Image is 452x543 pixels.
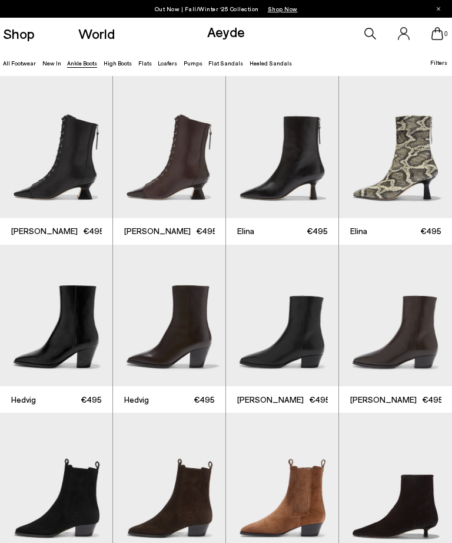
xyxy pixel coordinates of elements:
[155,3,298,15] p: Out Now | Fall/Winter ‘25 Collection
[430,59,447,66] span: Filters
[124,394,149,406] span: Hedvig
[196,225,217,237] span: €495
[339,245,452,387] img: Baba Pointed Cowboy Boots
[11,225,78,237] span: [PERSON_NAME]
[83,225,104,237] span: €495
[443,31,449,37] span: 0
[158,60,177,67] a: Loafers
[307,225,328,237] span: €495
[184,60,202,67] a: Pumps
[420,225,441,237] span: €495
[138,60,152,67] a: Flats
[350,394,417,406] span: [PERSON_NAME]
[422,394,443,406] span: €495
[81,394,102,406] span: €495
[208,60,243,67] a: Flat Sandals
[3,27,35,41] a: Shop
[339,218,452,245] a: Elina €495
[113,218,225,245] a: [PERSON_NAME] €495
[339,386,452,413] a: [PERSON_NAME] €495
[226,386,338,413] a: [PERSON_NAME] €495
[350,225,367,237] span: Elina
[11,394,36,406] span: Hedvig
[431,27,443,40] a: 0
[104,60,132,67] a: High Boots
[113,386,225,413] a: Hedvig €495
[113,245,225,387] img: Hedvig Cowboy Ankle Boots
[3,60,36,67] a: All Footwear
[113,76,225,218] img: Gwen Lace-Up Boots
[268,5,298,12] span: Navigate to /collections/new-in
[207,23,245,40] a: Aeyde
[226,218,338,245] a: Elina €495
[42,60,61,67] a: New In
[309,394,330,406] span: €495
[124,225,191,237] span: [PERSON_NAME]
[226,76,338,218] img: Elina Ankle Boots
[339,76,452,218] img: Elina Ankle Boots
[78,27,115,41] a: World
[67,60,97,67] a: Ankle Boots
[226,245,338,387] img: Baba Pointed Cowboy Boots
[237,225,254,237] span: Elina
[194,394,215,406] span: €495
[250,60,292,67] a: Heeled Sandals
[237,394,304,406] span: [PERSON_NAME]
